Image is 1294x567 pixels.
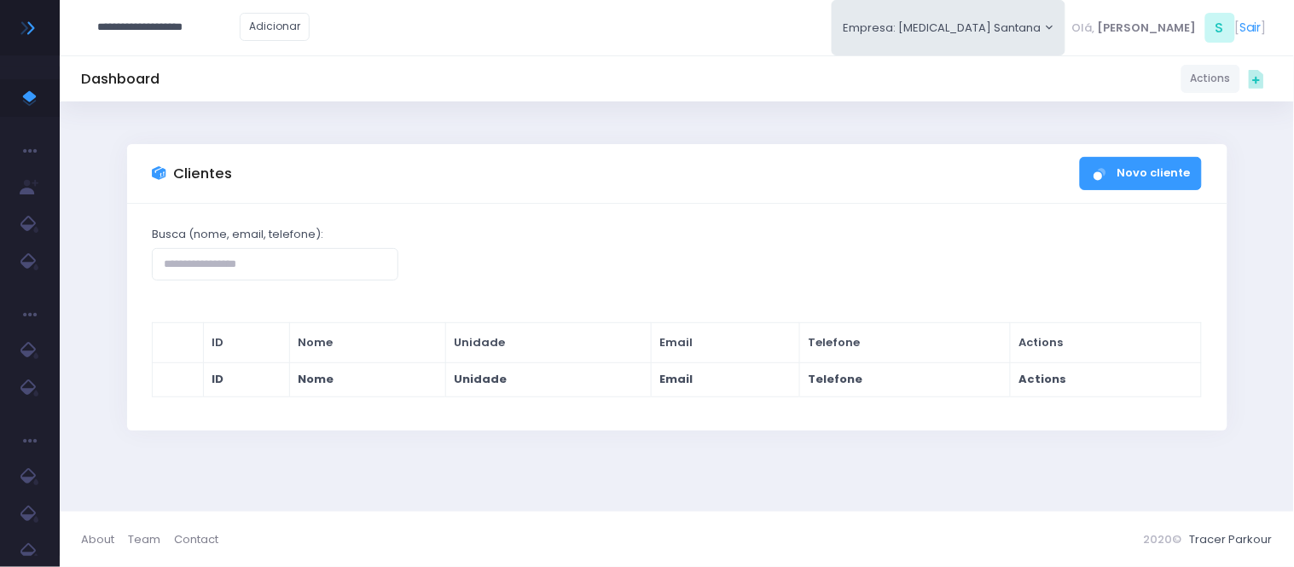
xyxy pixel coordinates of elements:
a: Novo cliente [1080,157,1202,190]
h5: Dashboard [81,71,160,88]
th: Actions [1011,323,1202,363]
a: Sair [1240,19,1262,37]
span: [PERSON_NAME] [1098,20,1197,37]
th: Nome [289,362,445,396]
th: ID [203,362,289,396]
th: Nome [289,323,445,363]
th: ID [203,323,289,363]
a: Contact [175,523,219,556]
th: Actions [1011,362,1202,396]
th: Email [651,323,799,363]
a: Tracer Parkour [1190,531,1273,547]
a: Team [128,523,174,556]
th: Unidade [445,323,651,363]
th: Telefone [800,362,1011,396]
span: S [1205,13,1235,43]
a: Adicionar [240,13,310,41]
div: [ ] [1065,9,1273,47]
th: Telefone [800,323,1011,363]
h3: Clientes [174,165,233,182]
th: Unidade [445,362,651,396]
th: Email [651,362,799,396]
label: Busca (nome, email, telefone): [152,226,323,243]
span: Olá, [1072,20,1095,37]
a: About [81,523,128,556]
a: Actions [1181,65,1240,93]
span: 2020© [1144,531,1182,547]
